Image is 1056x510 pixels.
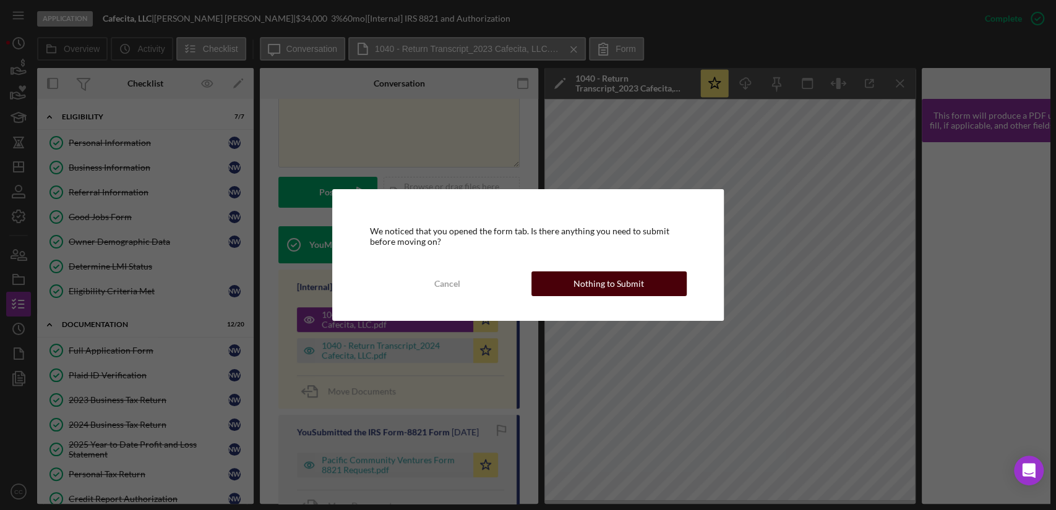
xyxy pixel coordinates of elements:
[369,271,525,296] button: Cancel
[573,271,644,296] div: Nothing to Submit
[1014,456,1044,485] div: Open Intercom Messenger
[531,271,687,296] button: Nothing to Submit
[434,271,460,296] div: Cancel
[369,226,686,246] div: We noticed that you opened the form tab. Is there anything you need to submit before moving on?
